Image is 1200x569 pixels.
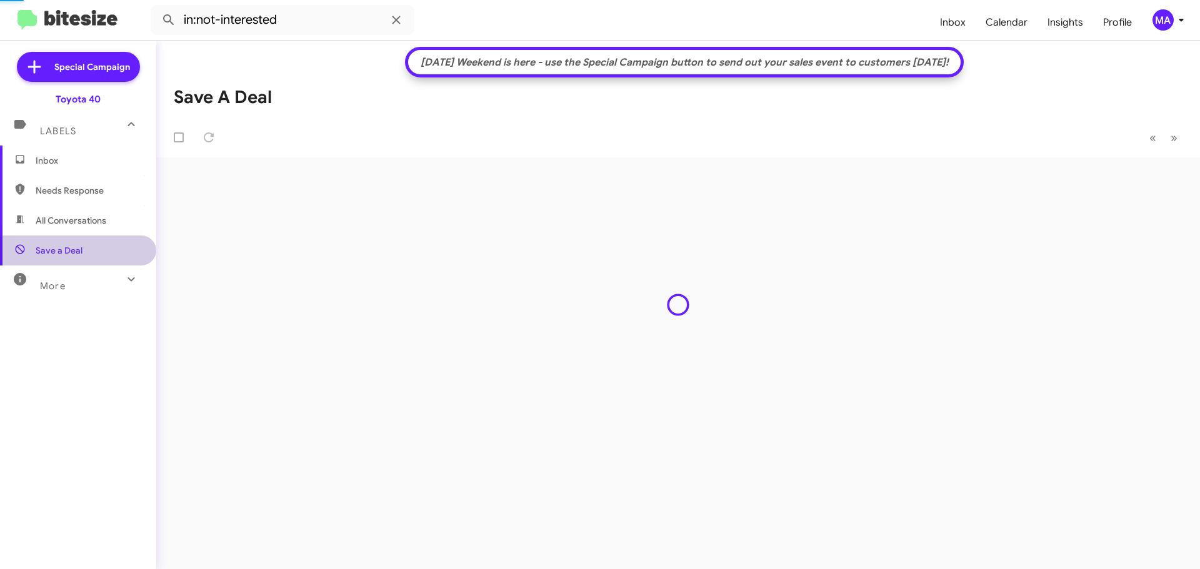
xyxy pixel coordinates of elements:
[151,5,414,35] input: Search
[174,87,272,107] h1: Save a Deal
[1171,130,1177,146] span: »
[54,61,130,73] span: Special Campaign
[414,56,955,69] div: [DATE] Weekend is here - use the Special Campaign button to send out your sales event to customer...
[56,93,101,106] div: Toyota 40
[1163,125,1185,151] button: Next
[976,4,1037,41] a: Calendar
[1149,130,1156,146] span: «
[1142,9,1186,31] button: MA
[40,126,76,137] span: Labels
[17,52,140,82] a: Special Campaign
[36,154,142,167] span: Inbox
[1037,4,1093,41] a: Insights
[36,214,106,227] span: All Conversations
[1152,9,1174,31] div: MA
[36,244,82,257] span: Save a Deal
[930,4,976,41] a: Inbox
[1093,4,1142,41] a: Profile
[36,184,142,197] span: Needs Response
[40,280,66,292] span: More
[1142,125,1164,151] button: Previous
[1142,125,1185,151] nav: Page navigation example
